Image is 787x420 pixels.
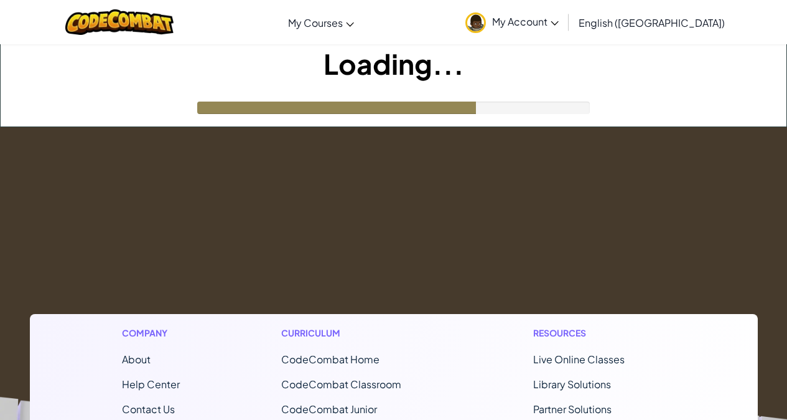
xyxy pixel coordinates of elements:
[288,16,343,29] span: My Courses
[122,378,180,391] a: Help Center
[492,15,559,28] span: My Account
[459,2,565,42] a: My Account
[282,6,360,39] a: My Courses
[465,12,486,33] img: avatar
[122,403,175,416] span: Contact Us
[281,378,401,391] a: CodeCombat Classroom
[281,403,377,416] a: CodeCombat Junior
[65,9,174,35] img: CodeCombat logo
[533,378,611,391] a: Library Solutions
[122,327,180,340] h1: Company
[533,403,612,416] a: Partner Solutions
[281,353,380,366] span: CodeCombat Home
[281,327,432,340] h1: Curriculum
[533,353,625,366] a: Live Online Classes
[572,6,731,39] a: English ([GEOGRAPHIC_DATA])
[533,327,666,340] h1: Resources
[122,353,151,366] a: About
[1,44,786,83] h1: Loading...
[579,16,725,29] span: English ([GEOGRAPHIC_DATA])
